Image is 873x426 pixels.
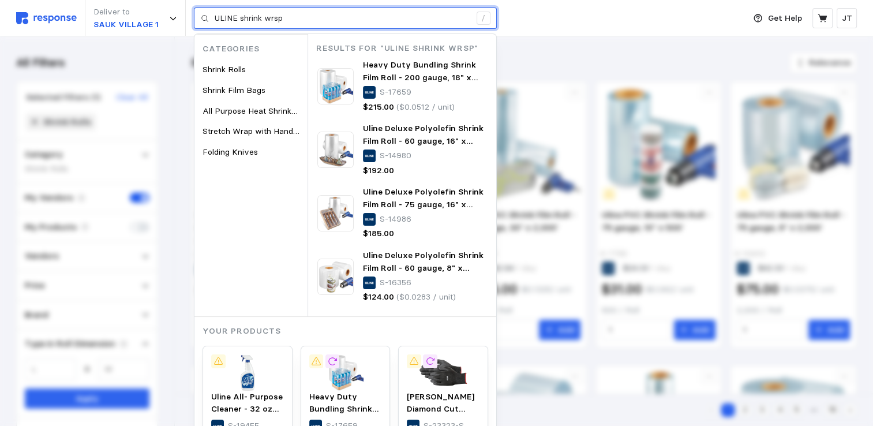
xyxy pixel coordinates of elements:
[203,325,496,338] p: Your Products
[363,101,394,114] p: $215.00
[747,8,809,29] button: Get Help
[93,18,159,31] p: SAUK VILLAGE 1
[363,291,394,304] p: $124.00
[203,64,246,74] span: Shrink Rolls
[837,8,857,28] button: JT
[309,354,382,391] img: S-17659
[203,106,319,116] span: All Purpose Heat Shrink Tubing
[842,12,852,25] p: JT
[93,6,159,18] p: Deliver to
[363,59,478,95] span: Heavy Duty Bundling Shrink Film Roll - 200 gauge, 18" x 4,200'
[317,68,354,104] img: S-17659
[477,12,490,25] div: /
[380,276,411,289] p: S-16356
[396,291,456,304] p: ($0.0283 / unit)
[363,165,394,177] p: $192.00
[380,213,411,226] p: S-14986
[215,8,470,29] input: Search for a product name or SKU
[317,259,354,295] img: S-16356
[203,147,258,157] span: Folding Knives
[363,227,394,240] p: $185.00
[317,195,354,231] img: S-14986
[203,85,265,95] span: Shrink Film Bags
[380,150,411,162] p: S-14980
[203,43,308,55] p: Categories
[16,12,77,24] img: svg%3e
[363,186,484,222] span: Uline Deluxe Polyolefin Shrink Film Roll - 75 gauge, 16" x 3,500'
[380,86,411,99] p: S-17659
[211,354,284,391] img: S-19455
[316,42,496,55] p: Results for "ULINE shrink wrsp"
[407,354,479,391] img: S-23323-S
[768,12,802,25] p: Get Help
[363,123,484,158] span: Uline Deluxe Polyolefin Shrink Film Roll - 60 gauge, 16" x 4,375'
[317,132,354,168] img: S-14980
[203,126,304,136] span: Stretch Wrap with Handles
[396,101,455,114] p: ($0.0512 / unit)
[363,250,484,285] span: Uline Deluxe Polyolefin Shrink Film Roll - 60 gauge, 8" x 4,375'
